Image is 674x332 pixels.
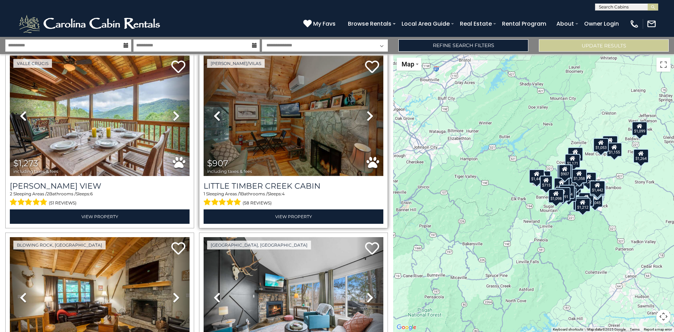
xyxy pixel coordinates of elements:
[548,189,564,203] div: $1,098
[630,327,640,331] a: Terms
[607,142,622,156] div: $1,155
[498,18,550,30] a: Rental Program
[456,18,495,30] a: Real Estate
[402,60,414,68] span: Map
[207,158,228,168] span: $907
[554,178,569,192] div: $1,188
[10,191,12,196] span: 2
[303,19,337,28] a: My Favs
[568,147,583,161] div: $1,064
[629,19,639,29] img: phone-regular-white.png
[13,241,106,249] a: Blowing Rock, [GEOGRAPHIC_DATA]
[239,191,241,196] span: 1
[561,187,576,201] div: $1,379
[47,191,49,196] span: 2
[243,198,272,208] span: (58 reviews)
[344,18,395,30] a: Browse Rentals
[539,39,669,52] button: Update Results
[282,191,285,196] span: 4
[555,187,570,201] div: $1,391
[204,209,383,224] a: View Property
[10,181,190,191] h3: Valle View
[590,182,605,196] div: $1,346
[207,169,252,174] span: including taxes & fees
[10,191,190,208] div: Sleeping Areas / Bathrooms / Sleeps:
[49,198,77,208] span: (51 reviews)
[581,18,622,30] a: Owner Login
[573,196,588,210] div: $1,301
[171,241,185,256] a: Add to favorites
[204,56,383,176] img: thumbnail_163274391.jpeg
[559,184,575,198] div: $1,324
[207,59,265,68] a: [PERSON_NAME]/Vilas
[571,169,587,183] div: $1,358
[90,191,93,196] span: 6
[579,192,594,206] div: $1,222
[575,198,590,212] div: $1,212
[540,175,553,189] div: $715
[557,164,573,178] div: $1,228
[204,191,383,208] div: Sleeping Areas / Bathrooms / Sleeps:
[395,323,418,332] img: Google
[656,310,670,324] button: Map camera controls
[587,193,603,207] div: $2,045
[587,327,626,331] span: Map data ©2025 Google
[10,209,190,224] a: View Property
[397,58,421,71] button: Change map style
[398,18,453,30] a: Local Area Guide
[204,181,383,191] a: Little Timber Creek Cabin
[395,323,418,332] a: Open this area in Google Maps (opens a new window)
[365,241,379,256] a: Add to favorites
[593,138,609,152] div: $1,053
[13,169,58,174] span: including taxes & fees
[581,172,596,186] div: $1,273
[633,149,649,163] div: $1,264
[553,18,577,30] a: About
[559,164,571,178] div: $907
[10,181,190,191] a: [PERSON_NAME] View
[204,191,205,196] span: 1
[553,327,583,332] button: Keyboard shortcuts
[644,327,672,331] a: Report a map error
[602,136,618,150] div: $1,087
[398,39,528,52] a: Refine Search Filters
[207,241,311,249] a: [GEOGRAPHIC_DATA], [GEOGRAPHIC_DATA]
[13,158,38,168] span: $1,273
[13,59,52,68] a: Valle Crucis
[529,169,544,183] div: $1,448
[632,122,647,136] div: $1,099
[569,175,584,189] div: $1,273
[10,56,190,176] img: thumbnail_163279233.jpeg
[365,60,379,75] a: Add to favorites
[590,180,605,194] div: $1,442
[647,19,656,29] img: mail-regular-white.png
[313,19,336,28] span: My Favs
[656,58,670,72] button: Toggle fullscreen view
[565,154,580,168] div: $1,171
[171,60,185,75] a: Add to favorites
[18,13,163,34] img: White-1-2.png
